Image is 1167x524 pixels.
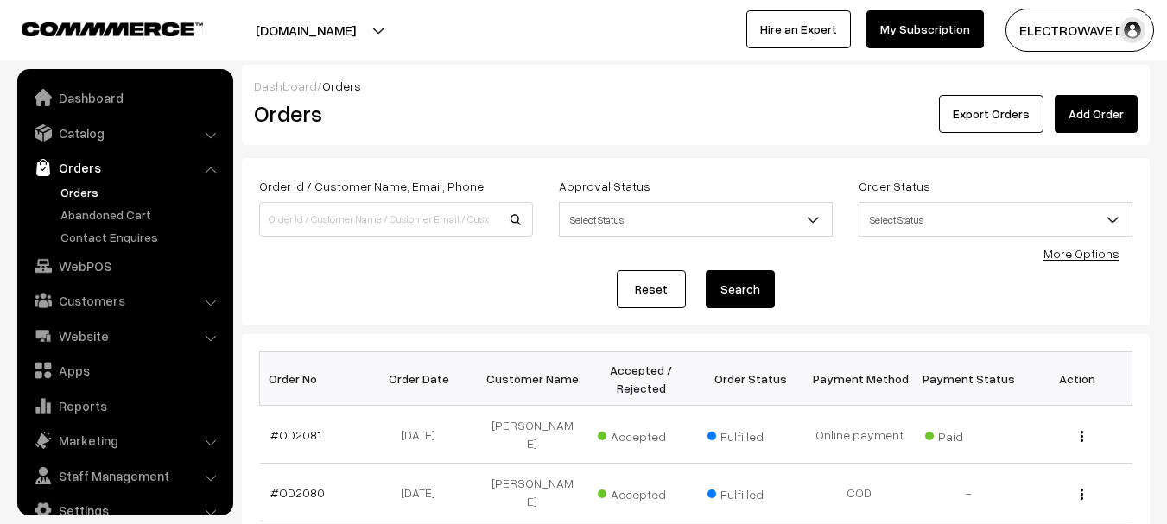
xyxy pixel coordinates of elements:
[322,79,361,93] span: Orders
[559,202,833,237] span: Select Status
[259,202,533,237] input: Order Id / Customer Name / Customer Email / Customer Phone
[925,423,1012,445] span: Paid
[254,100,531,127] h2: Orders
[859,202,1132,237] span: Select Status
[1081,489,1083,500] img: Menu
[859,177,930,195] label: Order Status
[805,464,914,521] td: COD
[369,464,478,521] td: [DATE]
[866,10,984,48] a: My Subscription
[1119,17,1145,43] img: user
[254,79,317,93] a: Dashboard
[706,270,775,308] button: Search
[478,464,587,521] td: [PERSON_NAME]
[478,352,587,406] th: Customer Name
[22,390,227,421] a: Reports
[254,77,1138,95] div: /
[22,82,227,113] a: Dashboard
[22,250,227,281] a: WebPOS
[22,320,227,351] a: Website
[805,406,914,464] td: Online payment
[22,117,227,148] a: Catalog
[559,177,650,195] label: Approval Status
[22,152,227,183] a: Orders
[1081,431,1083,442] img: Menu
[1023,352,1132,406] th: Action
[478,406,587,464] td: [PERSON_NAME]
[22,285,227,316] a: Customers
[598,481,684,503] span: Accepted
[22,460,227,491] a: Staff Management
[707,481,794,503] span: Fulfilled
[270,485,325,500] a: #OD2080
[696,352,805,406] th: Order Status
[1043,246,1119,261] a: More Options
[260,352,369,406] th: Order No
[587,352,695,406] th: Accepted / Rejected
[707,423,794,445] span: Fulfilled
[22,22,203,35] img: COMMMERCE
[56,205,227,224] a: Abandoned Cart
[859,205,1132,235] span: Select Status
[560,205,832,235] span: Select Status
[914,352,1023,406] th: Payment Status
[1005,9,1154,52] button: ELECTROWAVE DE…
[939,95,1043,133] button: Export Orders
[195,9,416,52] button: [DOMAIN_NAME]
[617,270,686,308] a: Reset
[259,177,484,195] label: Order Id / Customer Name, Email, Phone
[22,355,227,386] a: Apps
[805,352,914,406] th: Payment Method
[1055,95,1138,133] a: Add Order
[914,464,1023,521] td: -
[22,425,227,456] a: Marketing
[56,183,227,201] a: Orders
[22,17,173,38] a: COMMMERCE
[369,406,478,464] td: [DATE]
[369,352,478,406] th: Order Date
[56,228,227,246] a: Contact Enquires
[598,423,684,445] span: Accepted
[270,427,321,442] a: #OD2081
[746,10,851,48] a: Hire an Expert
